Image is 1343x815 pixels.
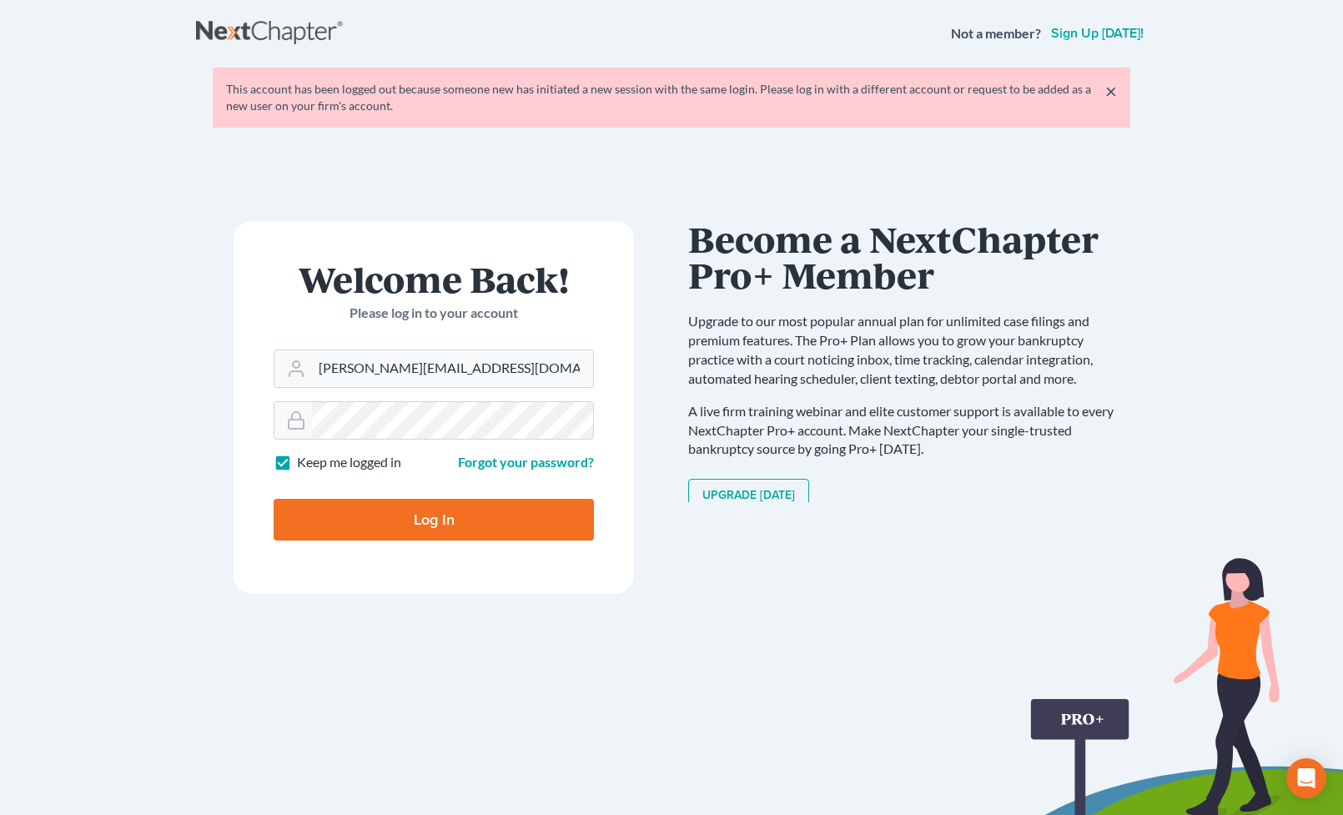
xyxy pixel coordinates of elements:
[1048,27,1147,40] a: Sign up [DATE]!
[951,24,1041,43] strong: Not a member?
[458,454,594,470] a: Forgot your password?
[274,304,594,323] p: Please log in to your account
[688,402,1130,460] p: A live firm training webinar and elite customer support is available to every NextChapter Pro+ ac...
[688,221,1130,292] h1: Become a NextChapter Pro+ Member
[312,350,593,387] input: Email Address
[688,479,809,512] a: Upgrade [DATE]
[688,312,1130,388] p: Upgrade to our most popular annual plan for unlimited case filings and premium features. The Pro+...
[226,81,1117,114] div: This account has been logged out because someone new has initiated a new session with the same lo...
[1286,758,1326,798] div: Open Intercom Messenger
[297,453,401,472] label: Keep me logged in
[1105,81,1117,101] a: ×
[274,499,594,541] input: Log In
[274,261,594,297] h1: Welcome Back!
